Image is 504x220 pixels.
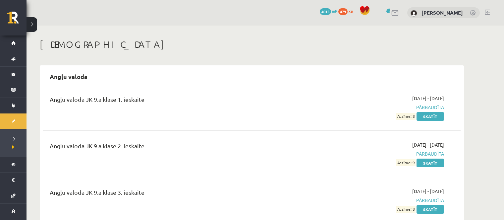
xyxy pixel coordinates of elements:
a: Skatīt [417,205,444,214]
span: [DATE] - [DATE] [412,141,444,148]
span: 4015 [320,8,331,15]
a: 4015 mP [320,8,337,14]
span: Atzīme: 8 [396,206,416,213]
span: [DATE] - [DATE] [412,188,444,195]
span: Pārbaudīta [319,150,444,157]
span: Pārbaudīta [319,197,444,204]
img: Diana Aleksandrova [411,10,417,17]
span: 479 [338,8,348,15]
span: [DATE] - [DATE] [412,95,444,102]
span: Atzīme: 9 [396,159,416,166]
div: Angļu valoda JK 9.a klase 3. ieskaite [50,188,309,200]
span: Atzīme: 8 [396,113,416,120]
span: xp [349,8,353,14]
span: mP [332,8,337,14]
h2: Angļu valoda [43,69,94,84]
div: Angļu valoda JK 9.a klase 1. ieskaite [50,95,309,107]
a: 479 xp [338,8,356,14]
h1: [DEMOGRAPHIC_DATA] [40,39,464,50]
a: [PERSON_NAME] [421,9,463,16]
a: Skatīt [417,112,444,121]
a: Rīgas 1. Tālmācības vidusskola [7,12,27,28]
div: Angļu valoda JK 9.a klase 2. ieskaite [50,141,309,154]
span: Pārbaudīta [319,104,444,111]
a: Skatīt [417,159,444,167]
